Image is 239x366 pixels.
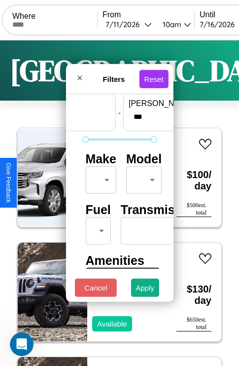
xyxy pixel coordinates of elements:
p: Available [97,317,127,330]
h4: Transmission [121,203,200,217]
button: Apply [131,279,160,297]
label: Where [12,12,97,21]
h3: $ 100 / day [176,159,211,202]
iframe: Intercom live chat [10,332,34,356]
div: $ 650 est. total [176,316,211,331]
h4: Amenities [85,254,153,268]
h4: Model [126,152,162,166]
label: From [102,10,194,19]
div: $ 500 est. total [176,202,211,217]
button: 10am [155,19,194,30]
h3: $ 130 / day [176,274,211,316]
p: - [118,106,121,119]
label: min price [27,99,110,108]
div: 10am [158,20,184,29]
div: 7 / 11 / 2026 [105,20,144,29]
div: Give Feedback [5,163,12,203]
label: [PERSON_NAME] [129,99,212,108]
button: Cancel [75,279,117,297]
h4: Fuel [85,203,110,217]
h4: Filters [88,74,139,83]
button: 7/11/2026 [102,19,155,30]
h4: Make [85,152,116,166]
button: Reset [139,70,168,88]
